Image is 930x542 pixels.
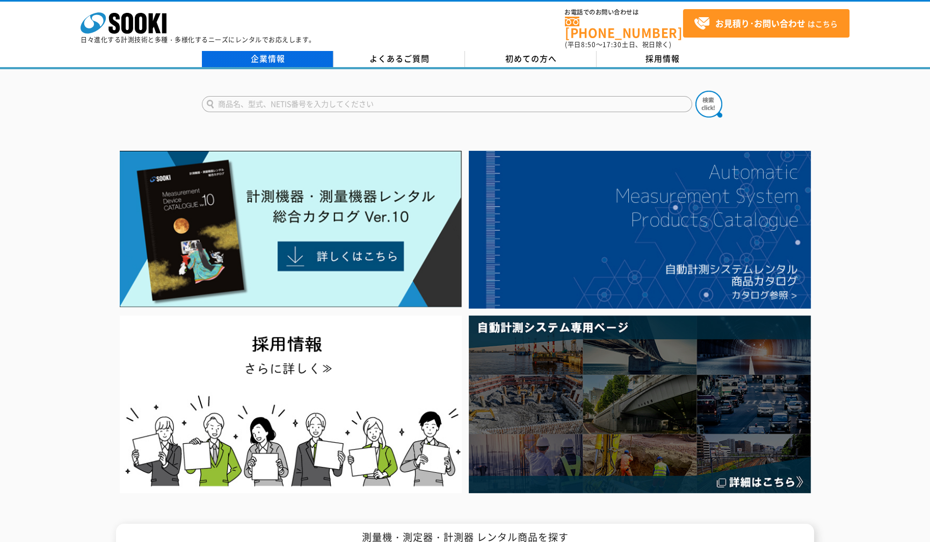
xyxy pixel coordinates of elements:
a: [PHONE_NUMBER] [565,17,683,39]
span: お電話でのお問い合わせは [565,9,683,16]
img: Catalog Ver10 [120,151,462,307]
p: 日々進化する計測技術と多種・多様化するニーズにレンタルでお応えします。 [81,36,316,43]
a: 採用情報 [597,51,728,67]
a: 初めての方へ [465,51,597,67]
a: よくあるご質問 [333,51,465,67]
span: 17:30 [602,40,622,49]
span: (平日 ～ 土日、祝日除く) [565,40,671,49]
a: お見積り･お問い合わせはこちら [683,9,849,38]
strong: お見積り･お問い合わせ [715,17,805,30]
img: SOOKI recruit [120,316,462,493]
span: はこちら [694,16,838,32]
span: 8:50 [581,40,596,49]
input: 商品名、型式、NETIS番号を入力してください [202,96,692,112]
img: btn_search.png [695,91,722,118]
img: 自動計測システム専用ページ [469,316,811,493]
a: 企業情報 [202,51,333,67]
img: 自動計測システムカタログ [469,151,811,309]
span: 初めての方へ [505,53,557,64]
